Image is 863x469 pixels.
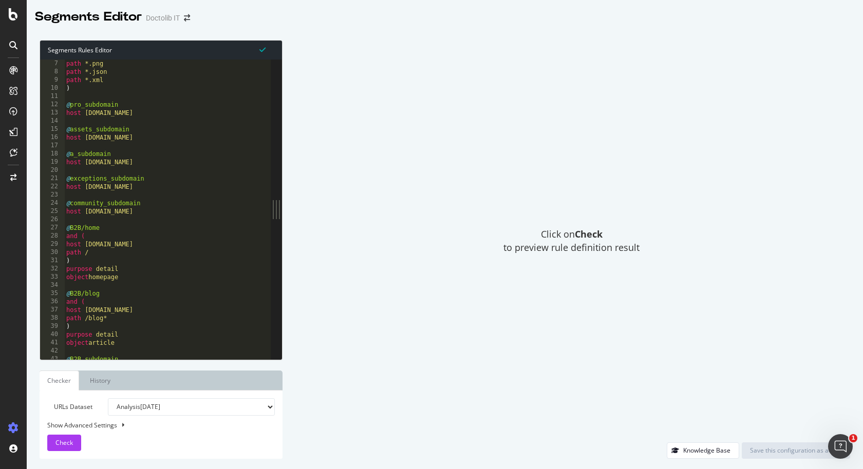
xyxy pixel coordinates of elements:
[750,446,842,455] div: Save this configuration as active
[503,228,640,254] span: Click on to preview rule definition result
[575,228,603,240] strong: Check
[40,150,65,158] div: 18
[40,289,65,298] div: 35
[40,370,79,390] a: Checker
[40,166,65,174] div: 20
[40,158,65,166] div: 19
[40,191,65,199] div: 23
[40,117,65,125] div: 14
[40,339,65,347] div: 41
[40,41,282,60] div: Segments Rules Editor
[40,347,65,355] div: 42
[828,434,853,459] iframe: Intercom live chat
[40,355,65,363] div: 43
[667,446,739,455] a: Knowledge Base
[40,84,65,92] div: 10
[40,207,65,216] div: 25
[40,224,65,232] div: 27
[40,240,65,248] div: 29
[40,248,65,257] div: 30
[40,92,65,101] div: 11
[40,232,65,240] div: 28
[40,133,65,142] div: 16
[40,199,65,207] div: 24
[40,174,65,183] div: 21
[40,142,65,150] div: 17
[146,13,180,23] div: Doctolib IT
[40,125,65,133] div: 15
[40,265,65,273] div: 32
[40,76,65,84] div: 9
[184,14,190,22] div: arrow-right-arrow-left
[40,330,65,339] div: 40
[82,370,119,390] a: History
[742,442,850,459] button: Save this configuration as active
[40,257,65,265] div: 31
[667,442,739,459] button: Knowledge Base
[40,421,267,429] div: Show Advanced Settings
[35,8,142,26] div: Segments Editor
[40,101,65,109] div: 12
[40,314,65,322] div: 38
[40,281,65,289] div: 34
[55,438,73,447] span: Check
[40,306,65,314] div: 37
[40,298,65,306] div: 36
[40,109,65,117] div: 13
[683,446,730,455] div: Knowledge Base
[849,434,857,442] span: 1
[40,216,65,224] div: 26
[40,273,65,281] div: 33
[40,322,65,330] div: 39
[47,435,81,451] button: Check
[40,398,100,416] label: URLs Dataset
[40,183,65,191] div: 22
[40,60,65,68] div: 7
[259,45,266,54] span: Syntax is valid
[40,68,65,76] div: 8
